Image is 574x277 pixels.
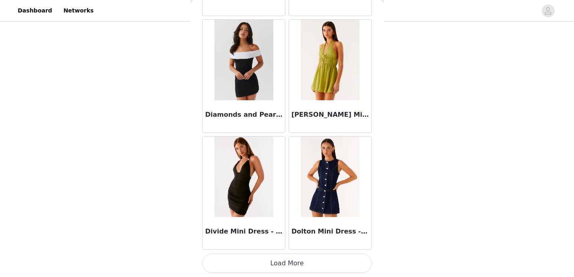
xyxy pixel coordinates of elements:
img: Divide Mini Dress - Black [214,136,273,217]
button: Load More [202,254,372,273]
h3: Diamonds and Pearls Mini Dress - Black [205,110,283,120]
img: Dolton Mini Dress - Indigo [301,136,359,217]
a: Networks [58,2,98,20]
h3: Divide Mini Dress - Black [205,227,283,236]
a: Dashboard [13,2,57,20]
h3: Dolton Mini Dress - Indigo [291,227,369,236]
div: avatar [544,4,552,17]
h3: [PERSON_NAME] Mini Dress - Citrus [291,110,369,120]
img: Diamonds and Pearls Mini Dress - Black [214,20,273,100]
img: Dione Halter Mini Dress - Citrus [301,20,359,100]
